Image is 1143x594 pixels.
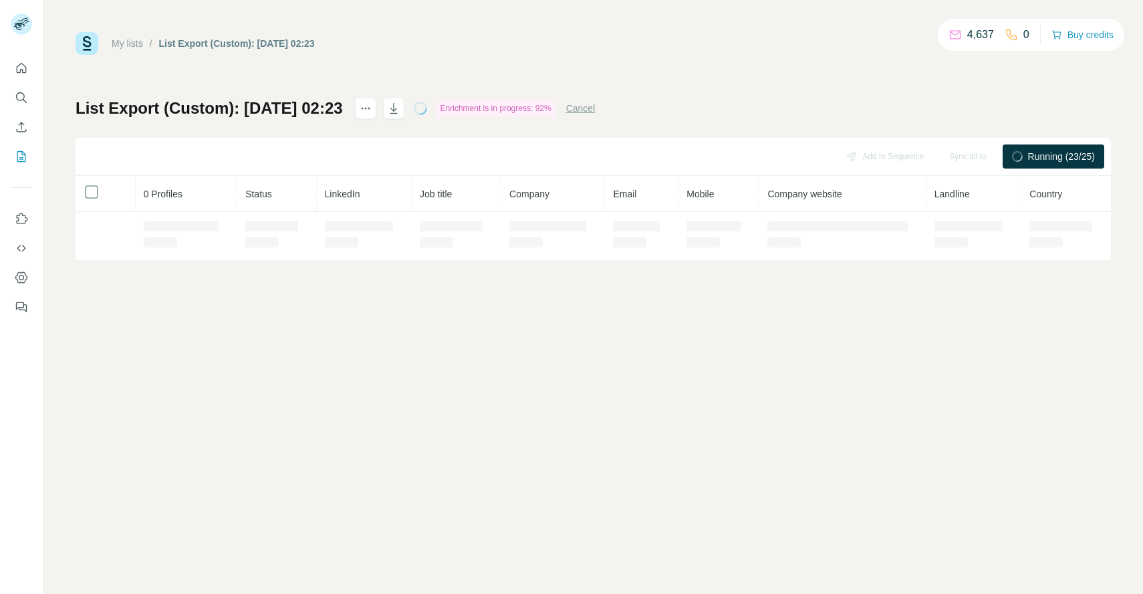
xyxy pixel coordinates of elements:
p: 4,637 [967,27,994,43]
span: Company website [767,189,842,199]
button: Quick start [11,56,32,80]
img: Surfe Logo [76,32,98,55]
li: / [150,37,152,50]
button: Feedback [11,295,32,319]
span: Running (23/25) [1028,150,1095,163]
span: Email [613,189,636,199]
button: Buy credits [1051,25,1114,44]
button: Use Surfe on LinkedIn [11,207,32,231]
button: Cancel [566,102,596,115]
p: 0 [1023,27,1029,43]
button: Enrich CSV [11,115,32,139]
button: Search [11,86,32,110]
span: 0 Profiles [144,189,182,199]
span: LinkedIn [325,189,360,199]
span: Company [509,189,549,199]
div: List Export (Custom): [DATE] 02:23 [159,37,315,50]
span: Status [245,189,272,199]
h1: List Export (Custom): [DATE] 02:23 [76,98,343,119]
span: Mobile [686,189,714,199]
div: Enrichment is in progress: 92% [436,100,555,116]
span: Job title [420,189,452,199]
button: actions [355,98,376,119]
button: Dashboard [11,266,32,290]
button: My lists [11,144,32,169]
span: Landline [934,189,970,199]
button: Use Surfe API [11,236,32,260]
span: Country [1029,189,1062,199]
a: My lists [112,38,143,49]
